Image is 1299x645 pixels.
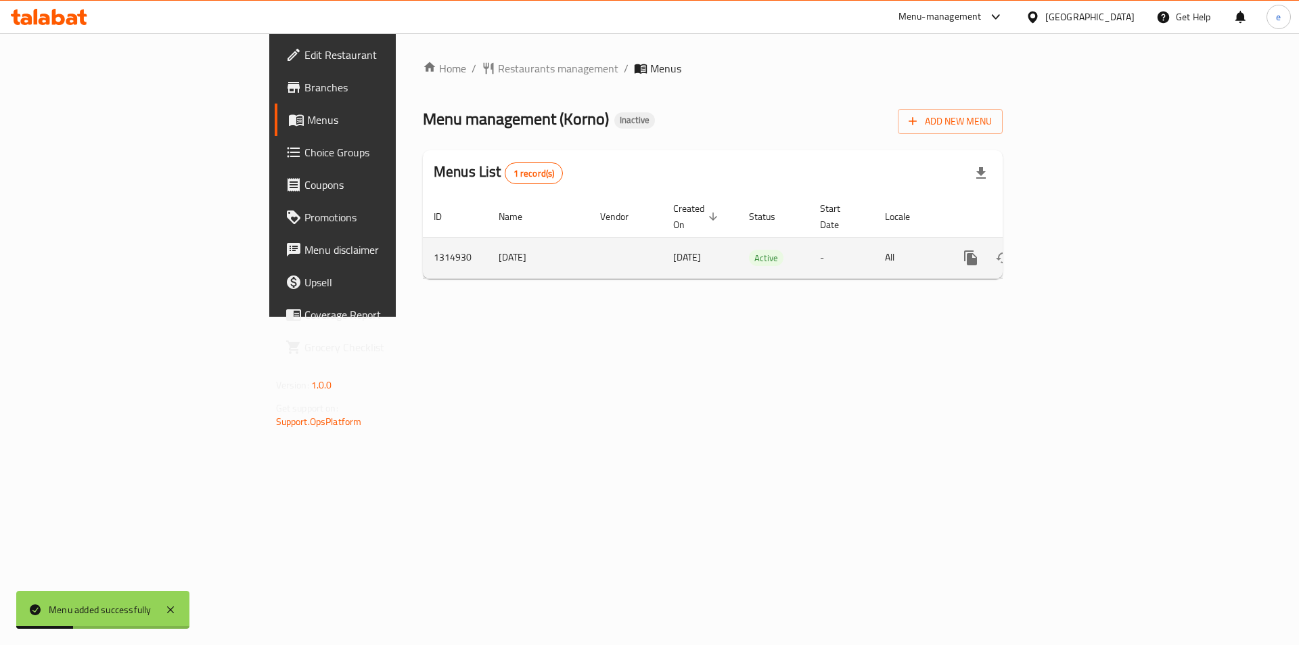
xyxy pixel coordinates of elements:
[275,39,486,71] a: Edit Restaurant
[304,339,476,355] span: Grocery Checklist
[423,60,1003,76] nav: breadcrumb
[898,109,1003,134] button: Add New Menu
[624,60,629,76] li: /
[304,177,476,193] span: Coupons
[809,237,874,278] td: -
[304,144,476,160] span: Choice Groups
[276,413,362,430] a: Support.OpsPlatform
[434,162,563,184] h2: Menus List
[304,47,476,63] span: Edit Restaurant
[498,60,618,76] span: Restaurants management
[505,162,564,184] div: Total records count
[275,169,486,201] a: Coupons
[749,250,783,266] span: Active
[434,208,459,225] span: ID
[275,298,486,331] a: Coverage Report
[885,208,928,225] span: Locale
[276,399,338,417] span: Get support on:
[423,196,1095,279] table: enhanced table
[304,274,476,290] span: Upsell
[673,248,701,266] span: [DATE]
[49,602,152,617] div: Menu added successfully
[673,200,722,233] span: Created On
[820,200,858,233] span: Start Date
[499,208,540,225] span: Name
[650,60,681,76] span: Menus
[304,79,476,95] span: Branches
[275,104,486,136] a: Menus
[614,114,655,126] span: Inactive
[505,167,563,180] span: 1 record(s)
[423,104,609,134] span: Menu management ( Korno )
[275,331,486,363] a: Grocery Checklist
[987,242,1020,274] button: Change Status
[275,266,486,298] a: Upsell
[944,196,1095,238] th: Actions
[614,112,655,129] div: Inactive
[600,208,646,225] span: Vendor
[898,9,982,25] div: Menu-management
[276,376,309,394] span: Version:
[304,209,476,225] span: Promotions
[304,307,476,323] span: Coverage Report
[275,71,486,104] a: Branches
[955,242,987,274] button: more
[488,237,589,278] td: [DATE]
[749,208,793,225] span: Status
[909,113,992,130] span: Add New Menu
[311,376,332,394] span: 1.0.0
[482,60,618,76] a: Restaurants management
[1276,9,1281,24] span: e
[307,112,476,128] span: Menus
[874,237,944,278] td: All
[275,136,486,169] a: Choice Groups
[1045,9,1135,24] div: [GEOGRAPHIC_DATA]
[965,157,997,190] div: Export file
[275,201,486,233] a: Promotions
[275,233,486,266] a: Menu disclaimer
[304,242,476,258] span: Menu disclaimer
